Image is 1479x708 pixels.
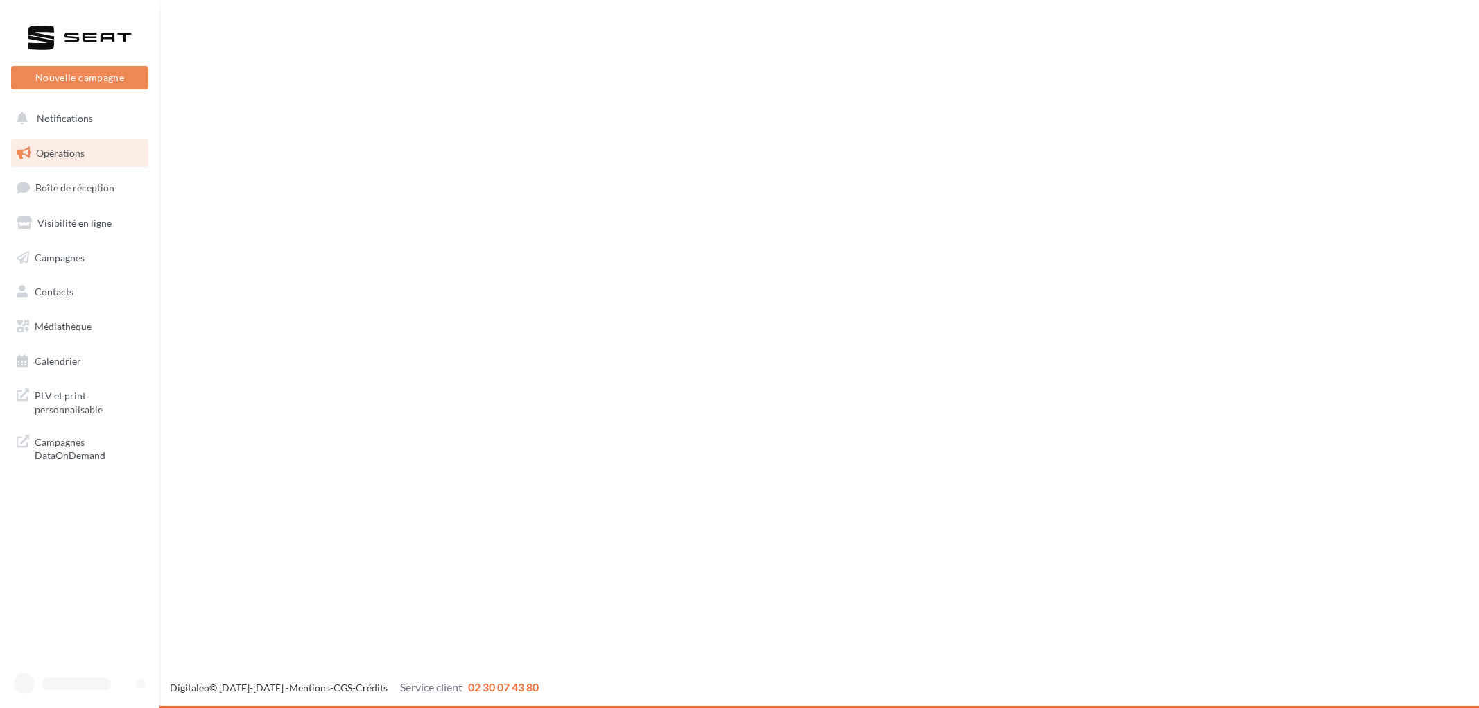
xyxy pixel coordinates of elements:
[37,112,93,124] span: Notifications
[8,427,151,468] a: Campagnes DataOnDemand
[8,209,151,238] a: Visibilité en ligne
[35,386,143,416] span: PLV et print personnalisable
[8,312,151,341] a: Médiathèque
[35,251,85,263] span: Campagnes
[356,682,388,693] a: Crédits
[8,139,151,168] a: Opérations
[8,277,151,306] a: Contacts
[8,381,151,422] a: PLV et print personnalisable
[334,682,352,693] a: CGS
[8,347,151,376] a: Calendrier
[35,286,73,297] span: Contacts
[8,104,146,133] button: Notifications
[35,433,143,463] span: Campagnes DataOnDemand
[11,66,148,89] button: Nouvelle campagne
[37,217,112,229] span: Visibilité en ligne
[35,182,114,193] span: Boîte de réception
[170,682,539,693] span: © [DATE]-[DATE] - - -
[8,173,151,202] a: Boîte de réception
[36,147,85,159] span: Opérations
[170,682,209,693] a: Digitaleo
[289,682,330,693] a: Mentions
[468,680,539,693] span: 02 30 07 43 80
[400,680,462,693] span: Service client
[8,243,151,273] a: Campagnes
[35,355,81,367] span: Calendrier
[35,320,92,332] span: Médiathèque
